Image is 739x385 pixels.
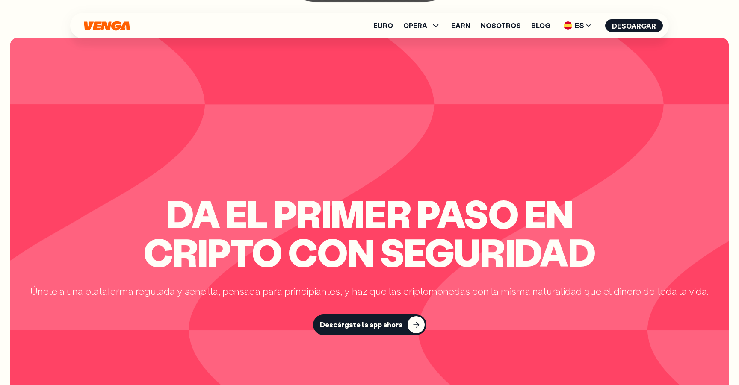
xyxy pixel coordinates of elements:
[320,320,402,329] div: Descárgate la app ahora
[139,194,600,271] h2: Da el primer paso en cripto con seguridad
[403,21,441,31] span: OPERA
[313,314,426,335] button: Descárgate la app ahora
[373,22,393,29] a: Euro
[605,19,663,32] button: Descargar
[83,21,131,31] svg: Inicio
[30,285,709,297] div: Únete a una plataforma regulada y sencilla, pensada para principiantes, y haz que las criptomoned...
[403,22,427,29] span: OPERA
[481,22,521,29] a: Nosotros
[451,22,470,29] a: Earn
[561,19,595,32] span: ES
[564,21,572,30] img: flag-es
[531,22,550,29] a: Blog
